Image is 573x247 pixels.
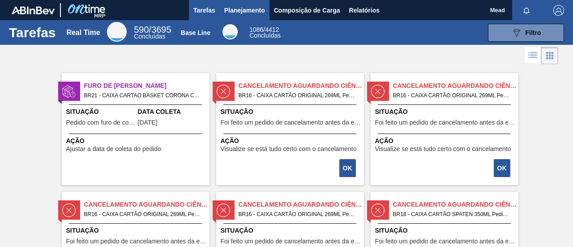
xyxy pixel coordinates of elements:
[134,33,165,40] span: Concluídas
[393,81,518,91] span: Cancelamento aguardando ciência
[375,226,516,235] span: Situação
[375,119,516,126] span: Foi feito um pedido de cancelamento antes da etapa de aguardando faturamento
[239,209,357,219] span: BR16 - CAIXA CARTÃO ORIGINAL 269ML Pedido - 1559283
[221,226,362,235] span: Situação
[134,26,171,39] div: Real Time
[221,119,362,126] span: Foi feito um pedido de cancelamento antes da etapa de aguardando faturamento
[84,81,210,91] span: Furo de Coleta
[9,27,56,38] h1: Tarefas
[62,85,76,98] img: status
[239,81,364,91] span: Cancelamento aguardando ciência
[488,24,564,42] button: Filtro
[512,4,541,17] button: Notificações
[66,146,162,152] span: Ajustar a data de coleta do pedido
[340,158,357,178] div: Completar tarefa: 29779927
[249,27,281,39] div: Base Line
[84,209,202,219] span: BR16 - CAIXA CARTÃO ORIGINAL 269ML Pedido - 1559282
[66,226,207,235] span: Situação
[217,204,230,217] img: status
[66,238,207,245] span: Foi feito um pedido de cancelamento antes da etapa de aguardando faturamento
[495,158,511,178] div: Completar tarefa: 29779928
[84,200,210,209] span: Cancelamento aguardando ciência
[274,5,340,16] span: Composição de Carga
[349,5,380,16] span: Relatórios
[66,107,136,117] span: Situação
[375,107,516,117] span: Situação
[393,91,511,100] span: BR16 - CAIXA CARTÃO ORIGINAL 269ML Pedido - 1559281
[221,136,362,146] span: Ação
[239,91,357,100] span: BR16 - CAIXA CARTÃO ORIGINAL 269ML Pedido - 1559280
[239,200,364,209] span: Cancelamento aguardando ciência
[221,107,362,117] span: Situação
[375,238,516,245] span: Foi feito um pedido de cancelamento antes da etapa de aguardando faturamento
[541,47,558,64] div: Visão em Cards
[339,159,356,177] button: OK
[181,29,210,36] div: Base Line
[138,119,158,126] span: 15/08/2025
[375,146,511,152] span: Visualize se está tudo certo com o cancelamento
[12,6,55,14] img: TNhmsLtSVTkK8tSr43FrP2fwEKptu5GPRR3wAAAABJRU5ErkJggg==
[222,24,238,39] div: Base Line
[525,47,541,64] div: Visão em Lista
[66,29,100,37] div: Real Time
[107,22,127,42] div: Real Time
[393,200,518,209] span: Cancelamento aguardando ciência
[371,204,385,217] img: status
[526,29,541,36] span: Filtro
[224,5,265,16] span: Planejamento
[66,136,207,146] span: Ação
[375,136,516,146] span: Ação
[62,204,76,217] img: status
[221,238,362,245] span: Foi feito um pedido de cancelamento antes da etapa de aguardando faturamento
[249,26,279,33] span: / 4412
[221,146,357,152] span: Visualize se está tudo certo com o cancelamento
[84,91,202,100] span: BR21 - CAIXA CARTAO BASKET CORONA CERO 330ML Pedido - 1988270
[393,209,511,219] span: BR18 - CAIXA CARTÃO SPATEN 350ML Pedido - 1583688
[193,5,215,16] span: Tarefas
[134,25,149,35] span: 590
[138,107,207,117] span: Data Coleta
[134,25,171,35] span: / 3695
[217,85,230,98] img: status
[494,159,510,177] button: OK
[371,85,385,98] img: status
[249,26,263,33] span: 1086
[249,32,281,39] span: Concluídas
[66,119,136,126] span: Pedido com furo de coleta
[553,5,564,16] img: Logout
